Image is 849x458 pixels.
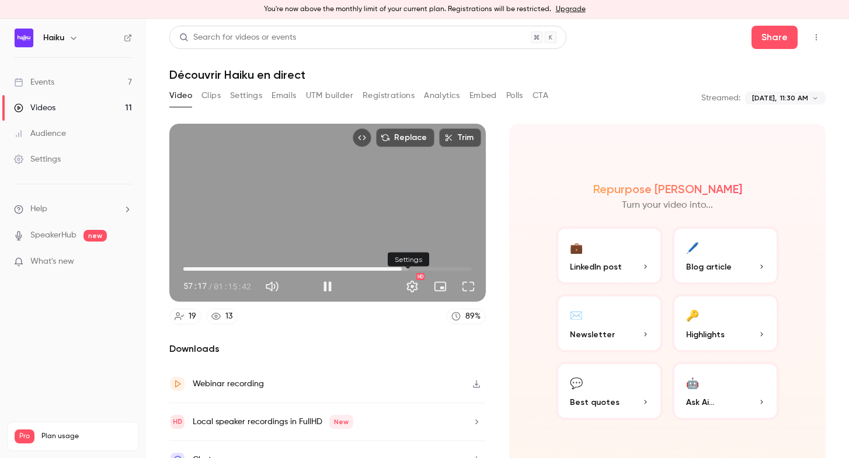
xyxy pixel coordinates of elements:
[30,229,76,242] a: SpeakerHub
[556,362,663,420] button: 💬Best quotes
[807,28,826,47] button: Top Bar Actions
[272,86,296,105] button: Emails
[570,306,583,324] div: ✉️
[193,377,264,391] div: Webinar recording
[118,257,132,267] iframe: Noticeable Trigger
[570,396,620,408] span: Best quotes
[533,86,548,105] button: CTA
[14,76,54,88] div: Events
[686,306,699,324] div: 🔑
[439,128,481,147] button: Trim
[208,280,213,292] span: /
[686,396,714,408] span: Ask Ai...
[751,26,798,49] button: Share
[465,310,481,323] div: 89 %
[15,29,33,47] img: Haiku
[214,280,251,292] span: 01:15:42
[183,280,207,292] span: 57:17
[446,309,486,324] a: 89%
[14,102,55,114] div: Videos
[556,294,663,352] button: ✉️Newsletter
[570,261,622,273] span: LinkedIn post
[14,128,66,139] div: Audience
[401,275,424,298] button: Settings
[556,5,586,14] a: Upgrade
[363,86,415,105] button: Registrations
[672,362,779,420] button: 🤖Ask Ai...
[556,226,663,285] button: 💼LinkedIn post
[201,86,221,105] button: Clips
[686,238,699,256] div: 🖊️
[506,86,523,105] button: Polls
[376,128,434,147] button: Replace
[225,310,232,323] div: 13
[593,182,742,196] h2: Repurpose [PERSON_NAME]
[672,294,779,352] button: 🔑Highlights
[686,373,699,391] div: 🤖
[752,93,777,103] span: [DATE],
[14,153,61,165] div: Settings
[353,128,371,147] button: Embed video
[30,203,47,215] span: Help
[169,86,192,105] button: Video
[457,275,480,298] button: Full screen
[316,275,339,298] button: Pause
[169,309,201,324] a: 19
[570,238,583,256] div: 💼
[183,280,251,292] div: 57:17
[469,86,497,105] button: Embed
[193,415,353,429] div: Local speaker recordings in FullHD
[15,429,34,443] span: Pro
[570,373,583,391] div: 💬
[686,261,732,273] span: Blog article
[570,328,615,341] span: Newsletter
[206,309,238,324] a: 13
[260,275,284,298] button: Mute
[416,273,424,280] div: HD
[169,68,826,82] h1: Découvrir Haiku en direct
[672,226,779,285] button: 🖊️Blog article
[30,256,74,268] span: What's new
[388,253,429,267] div: Settings
[780,93,808,103] span: 11:30 AM
[230,86,262,105] button: Settings
[686,328,725,341] span: Highlights
[169,342,486,356] h2: Downloads
[43,32,64,44] h6: Haiku
[179,32,296,44] div: Search for videos or events
[701,92,740,104] p: Streamed:
[41,432,131,441] span: Plan usage
[14,203,132,215] li: help-dropdown-opener
[306,86,353,105] button: UTM builder
[189,310,196,323] div: 19
[83,230,107,242] span: new
[424,86,460,105] button: Analytics
[622,198,713,212] p: Turn your video into...
[429,275,452,298] button: Turn on miniplayer
[329,415,353,429] span: New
